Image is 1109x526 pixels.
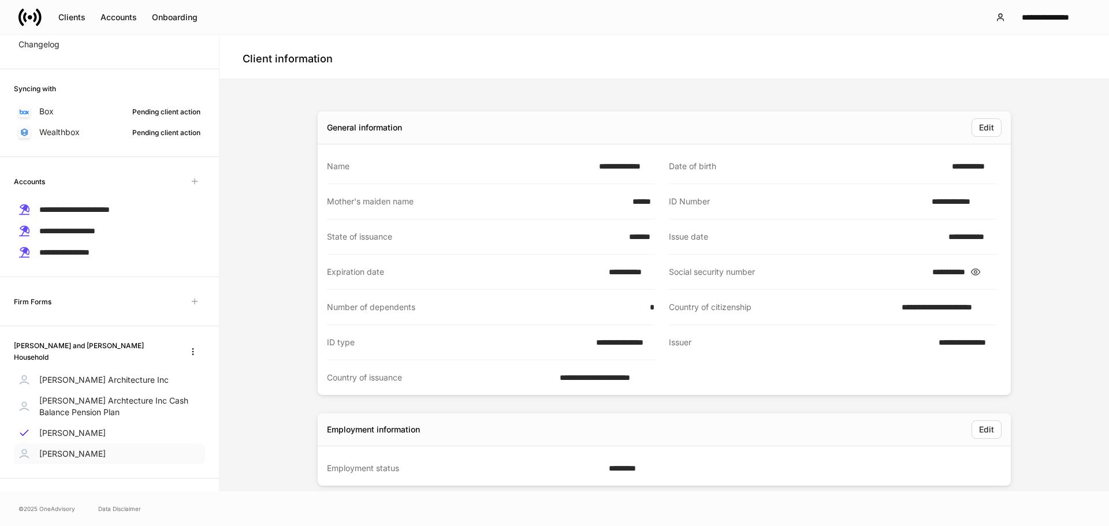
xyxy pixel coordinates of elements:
[20,109,29,114] img: oYqM9ojoZLfzCHUefNbBcWHcyDPbQKagtYciMC8pFl3iZXy3dU33Uwy+706y+0q2uJ1ghNQf2OIHrSh50tUd9HaB5oMc62p0G...
[58,13,85,21] div: Clients
[327,196,626,207] div: Mother's maiden name
[18,504,75,513] span: © 2025 OneAdvisory
[184,291,205,312] span: Unavailable with outstanding requests for information
[327,231,622,243] div: State of issuance
[51,8,93,27] button: Clients
[132,106,200,117] div: Pending client action
[14,340,172,362] h6: [PERSON_NAME] and [PERSON_NAME] Household
[669,231,941,243] div: Issue date
[327,337,589,348] div: ID type
[327,161,592,172] div: Name
[669,161,945,172] div: Date of birth
[243,52,333,66] h4: Client information
[327,266,602,278] div: Expiration date
[144,8,205,27] button: Onboarding
[101,13,137,21] div: Accounts
[14,370,205,390] a: [PERSON_NAME] Architecture Inc
[14,443,205,464] a: [PERSON_NAME]
[669,301,895,313] div: Country of citizenship
[14,390,205,423] a: [PERSON_NAME] Archtecture Inc Cash Balance Pension Plan
[14,122,205,143] a: WealthboxPending client action
[327,424,420,435] div: Employment information
[39,448,106,460] p: [PERSON_NAME]
[152,13,198,21] div: Onboarding
[14,101,205,122] a: BoxPending client action
[14,83,56,94] h6: Syncing with
[14,176,45,187] h6: Accounts
[669,196,925,207] div: ID Number
[327,301,643,313] div: Number of dependents
[327,372,553,383] div: Country of issuance
[14,423,205,443] a: [PERSON_NAME]
[98,504,141,513] a: Data Disclaimer
[39,374,169,386] p: [PERSON_NAME] Architecture Inc
[39,126,80,138] p: Wealthbox
[39,427,106,439] p: [PERSON_NAME]
[132,127,200,138] div: Pending client action
[669,337,932,349] div: Issuer
[39,106,54,117] p: Box
[972,420,1002,439] button: Edit
[327,122,402,133] div: General information
[972,118,1002,137] button: Edit
[93,8,144,27] button: Accounts
[979,426,994,434] div: Edit
[14,34,205,55] a: Changelog
[14,296,51,307] h6: Firm Forms
[184,171,205,192] span: Unavailable with outstanding requests for information
[18,39,59,50] p: Changelog
[327,462,602,474] div: Employment status
[979,124,994,132] div: Edit
[669,266,925,278] div: Social security number
[39,395,200,418] p: [PERSON_NAME] Archtecture Inc Cash Balance Pension Plan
